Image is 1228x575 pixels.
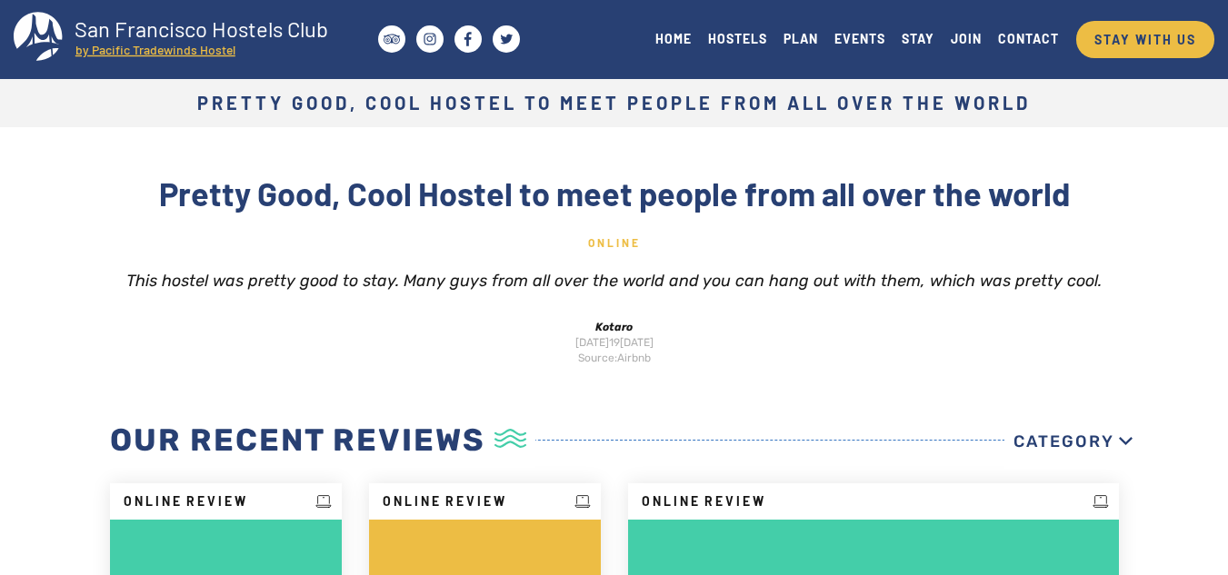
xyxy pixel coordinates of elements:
a: San Francisco Hostels Club by Pacific Tradewinds Hostel [14,12,345,66]
span: [DATE] [575,336,609,349]
a: STAY WITH US [1076,21,1214,58]
a: HOME [647,26,700,51]
h2: Pretty Good, Cool Hostel to meet people from all over the world [96,173,1133,213]
p: Review [110,483,342,520]
span: [DATE] [620,336,654,349]
div: Online [588,235,641,269]
a: HOSTELS [700,26,775,51]
a: PLAN [775,26,826,51]
tspan: by Pacific Tradewinds Hostel [75,42,235,57]
tspan: San Francisco Hostels Club [75,15,328,42]
a: STAY [894,26,943,51]
p: Review [628,483,1119,520]
label: Category [1004,413,1133,470]
div: This hostel was pretty good to stay. Many guys from all over the world and you can hang out with ... [96,269,1133,292]
div: Kotaro [96,320,1133,335]
p: Review [369,483,601,520]
a: JOIN [943,26,990,51]
div: Source: [578,351,617,366]
div: Airbnb [617,351,651,366]
span: 19 [609,336,620,349]
a: EVENTS [826,26,894,51]
h2: Our Recent Reviews [110,412,535,468]
a: CONTACT [990,26,1067,51]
